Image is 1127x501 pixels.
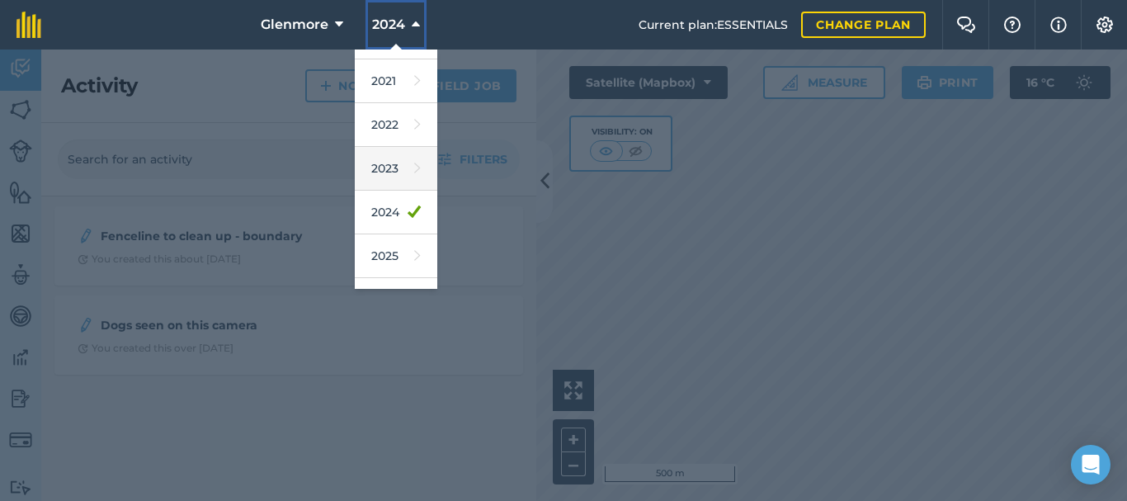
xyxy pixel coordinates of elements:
[1071,445,1110,484] div: Open Intercom Messenger
[956,17,976,33] img: Two speech bubbles overlapping with the left bubble in the forefront
[17,12,41,38] img: fieldmargin Logo
[355,103,437,147] a: 2022
[372,15,405,35] span: 2024
[355,147,437,191] a: 2023
[1002,17,1022,33] img: A question mark icon
[355,59,437,103] a: 2021
[261,15,328,35] span: Glenmore
[355,278,437,322] a: 2026
[355,191,437,234] a: 2024
[639,16,788,34] span: Current plan : ESSENTIALS
[801,12,926,38] a: Change plan
[1050,15,1067,35] img: svg+xml;base64,PHN2ZyB4bWxucz0iaHR0cDovL3d3dy53My5vcmcvMjAwMC9zdmciIHdpZHRoPSIxNyIgaGVpZ2h0PSIxNy...
[1095,17,1115,33] img: A cog icon
[355,234,437,278] a: 2025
